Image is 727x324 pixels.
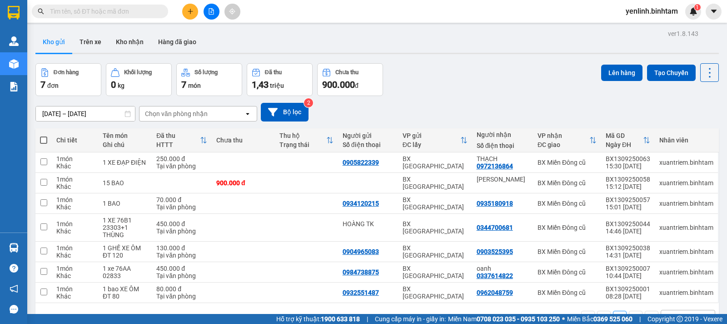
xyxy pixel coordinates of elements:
[659,268,713,276] div: xuantriem.binhtam
[187,8,194,15] span: plus
[151,31,204,53] button: Hàng đã giao
[538,289,597,296] div: BX Miền Đông cũ
[606,228,650,235] div: 14:46 [DATE]
[606,265,650,272] div: BX1309250007
[367,314,368,324] span: |
[702,314,709,321] svg: open
[403,285,468,300] div: BX [GEOGRAPHIC_DATA]
[156,141,200,148] div: HTTT
[477,265,528,272] div: oanh
[56,272,94,279] div: Khác
[659,248,713,255] div: xuantriem.binhtam
[56,176,94,183] div: 1 món
[265,69,282,76] div: Đã thu
[659,137,713,144] div: Nhân viên
[261,103,309,121] button: Bộ lọc
[56,162,94,170] div: Khác
[659,179,713,187] div: xuantriem.binhtam
[601,128,655,152] th: Toggle SortBy
[606,155,650,162] div: BX1309250063
[56,244,94,252] div: 1 món
[50,6,157,16] input: Tìm tên, số ĐT hoặc mã đơn
[216,179,270,187] div: 900.000 đ
[694,4,701,10] sup: 1
[103,159,147,166] div: 1 XE ĐẠP ĐIỆN
[208,8,214,15] span: file-add
[606,220,650,228] div: BX1309250044
[477,248,513,255] div: 0903525395
[156,265,207,272] div: 450.000 đ
[343,141,393,148] div: Số điện thoại
[156,252,207,259] div: Tại văn phòng
[9,59,19,69] img: warehouse-icon
[477,224,513,231] div: 0344700681
[355,82,359,89] span: đ
[659,289,713,296] div: xuantriem.binhtam
[35,63,101,96] button: Đơn hàng7đơn
[562,317,565,321] span: ⚪️
[317,63,383,96] button: Chưa thu900.000đ
[156,285,207,293] div: 80.000 đ
[304,98,313,107] sup: 2
[335,69,359,76] div: Chưa thu
[343,159,379,166] div: 0905822339
[639,314,641,324] span: |
[109,31,151,53] button: Kho nhận
[689,7,697,15] img: icon-new-feature
[618,5,685,17] span: yenlinh.binhtam
[118,82,124,89] span: kg
[606,183,650,190] div: 15:12 [DATE]
[606,252,650,259] div: 14:31 [DATE]
[477,155,528,162] div: THẠCH
[56,265,94,272] div: 1 món
[606,196,650,203] div: BX1309250057
[606,244,650,252] div: BX1309250038
[477,176,528,183] div: THUÝ KHÁNH
[567,314,632,324] span: Miền Bắc
[194,69,218,76] div: Số lượng
[321,315,360,323] strong: 1900 633 818
[477,289,513,296] div: 0962048759
[103,179,147,187] div: 15 BAO
[36,106,135,121] input: Select a date range.
[606,132,643,139] div: Mã GD
[538,200,597,207] div: BX Miền Đông cũ
[156,155,207,162] div: 250.000 đ
[56,183,94,190] div: Khác
[275,128,338,152] th: Toggle SortBy
[182,4,198,20] button: plus
[56,220,94,228] div: 1 món
[72,31,109,53] button: Trên xe
[103,265,147,279] div: 1 xe 76AA 02833
[398,128,472,152] th: Toggle SortBy
[343,268,379,276] div: 0984738875
[343,248,379,255] div: 0904965083
[538,179,597,187] div: BX Miền Đông cũ
[103,244,147,259] div: 1 GHẾ XE ÔM ĐT 120
[54,69,79,76] div: Đơn hàng
[156,272,207,279] div: Tại văn phòng
[677,316,683,322] span: copyright
[659,159,713,166] div: xuantriem.binhtam
[601,65,642,81] button: Lên hàng
[533,128,601,152] th: Toggle SortBy
[375,314,446,324] span: Cung cấp máy in - giấy in:
[606,176,650,183] div: BX1309250058
[647,65,696,81] button: Tạo Chuyến
[145,109,208,118] div: Chọn văn phòng nhận
[403,265,468,279] div: BX [GEOGRAPHIC_DATA]
[188,82,201,89] span: món
[538,268,597,276] div: BX Miền Đông cũ
[156,293,207,300] div: Tại văn phòng
[252,79,269,90] span: 1,43
[124,69,152,76] div: Khối lượng
[538,141,589,148] div: ĐC giao
[204,4,219,20] button: file-add
[477,315,560,323] strong: 0708 023 035 - 0935 103 250
[403,155,468,170] div: BX [GEOGRAPHIC_DATA]
[279,132,326,139] div: Thu hộ
[322,79,355,90] span: 900.000
[56,228,94,235] div: Khác
[659,200,713,207] div: xuantriem.binhtam
[477,162,513,170] div: 0972136864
